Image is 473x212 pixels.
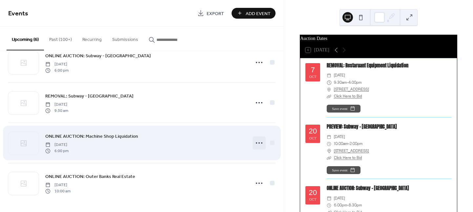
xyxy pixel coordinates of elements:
span: [DATE] [334,133,345,140]
div: Auction Dates [300,35,457,42]
span: [DATE] [45,182,71,188]
a: REMOVAL: Subway - [GEOGRAPHIC_DATA] [45,92,134,100]
div: Oct [309,75,317,79]
a: ONLINE AUCTION: Machine Shop Liquidation [45,132,138,140]
div: 20 [309,128,317,135]
span: Export [207,10,224,17]
a: Click Here to Bid [334,155,362,160]
div: ​ [327,148,331,154]
div: ​ [327,133,331,140]
div: ​ [327,195,331,202]
span: REMOVAL: Subway - [GEOGRAPHIC_DATA] [45,93,134,100]
a: ONLINE AUCTION: Subway - [GEOGRAPHIC_DATA] [327,185,409,192]
span: Add Event [246,10,271,17]
span: [DATE] [334,195,345,202]
button: Save event [327,105,360,113]
span: - [347,202,349,209]
span: 2:00pm [350,140,362,147]
div: ​ [327,154,331,161]
a: Export [193,8,229,19]
span: ONLINE AUCTION: Outer Banks Real Estate [45,173,135,180]
button: Submissions [107,26,143,50]
button: Add Event [232,8,276,19]
a: Click Here to Bid [334,94,362,98]
span: Events [8,7,28,20]
span: ONLINE AUCTION: Subway - [GEOGRAPHIC_DATA] [45,53,151,60]
button: Upcoming (6) [7,26,44,50]
a: ONLINE AUCTION: Outer Banks Real Estate [45,173,135,180]
div: ​ [327,140,331,147]
span: 8:30pm [349,202,362,209]
button: Past (100+) [44,26,77,50]
button: Recurring [77,26,107,50]
div: 20 [309,189,317,197]
div: ​ [327,79,331,86]
span: - [347,79,348,86]
a: ONLINE AUCTION: Subway - [GEOGRAPHIC_DATA] [45,52,151,60]
div: 7 [311,66,315,74]
span: - [348,140,350,147]
a: [STREET_ADDRESS] [334,148,369,154]
a: REMOVAL: Restaruant Equipment Liquidation [327,62,408,69]
div: Oct [309,198,317,201]
span: 6:00pm [334,202,347,209]
div: Oct [309,136,317,140]
div: ​ [327,202,331,209]
a: [STREET_ADDRESS] [334,86,369,93]
span: 9:30am [334,79,347,86]
div: ​ [327,86,331,93]
span: [DATE] [45,62,69,67]
button: Save event [327,166,360,174]
span: 10:00am [334,140,348,147]
span: 4:00pm [348,79,361,86]
span: 6:00 pm [45,67,69,73]
a: PREVIEW: Subway - [GEOGRAPHIC_DATA] [327,123,397,130]
span: 6:00 pm [45,148,69,154]
div: ​ [327,72,331,79]
div: ​ [327,93,331,100]
span: 9:30 am [45,108,68,114]
span: 10:00 am [45,188,71,194]
span: [DATE] [334,72,345,79]
span: [DATE] [45,142,69,148]
span: [DATE] [45,102,68,108]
